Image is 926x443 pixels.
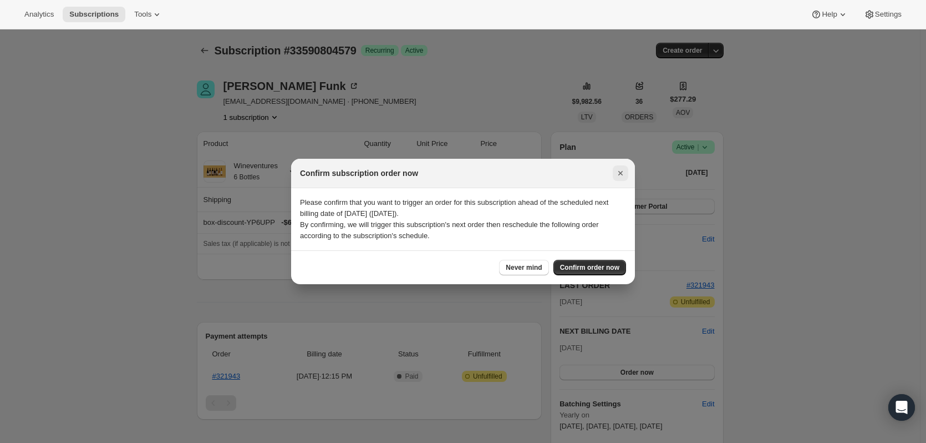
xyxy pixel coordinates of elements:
[134,10,151,19] span: Tools
[560,263,619,272] span: Confirm order now
[300,219,626,241] p: By confirming, we will trigger this subscription's next order then reschedule the following order...
[875,10,902,19] span: Settings
[24,10,54,19] span: Analytics
[613,165,628,181] button: Close
[499,260,548,275] button: Never mind
[888,394,915,421] div: Open Intercom Messenger
[18,7,60,22] button: Analytics
[128,7,169,22] button: Tools
[822,10,837,19] span: Help
[63,7,125,22] button: Subscriptions
[506,263,542,272] span: Never mind
[553,260,626,275] button: Confirm order now
[857,7,908,22] button: Settings
[300,197,626,219] p: Please confirm that you want to trigger an order for this subscription ahead of the scheduled nex...
[804,7,854,22] button: Help
[300,168,418,179] h2: Confirm subscription order now
[69,10,119,19] span: Subscriptions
